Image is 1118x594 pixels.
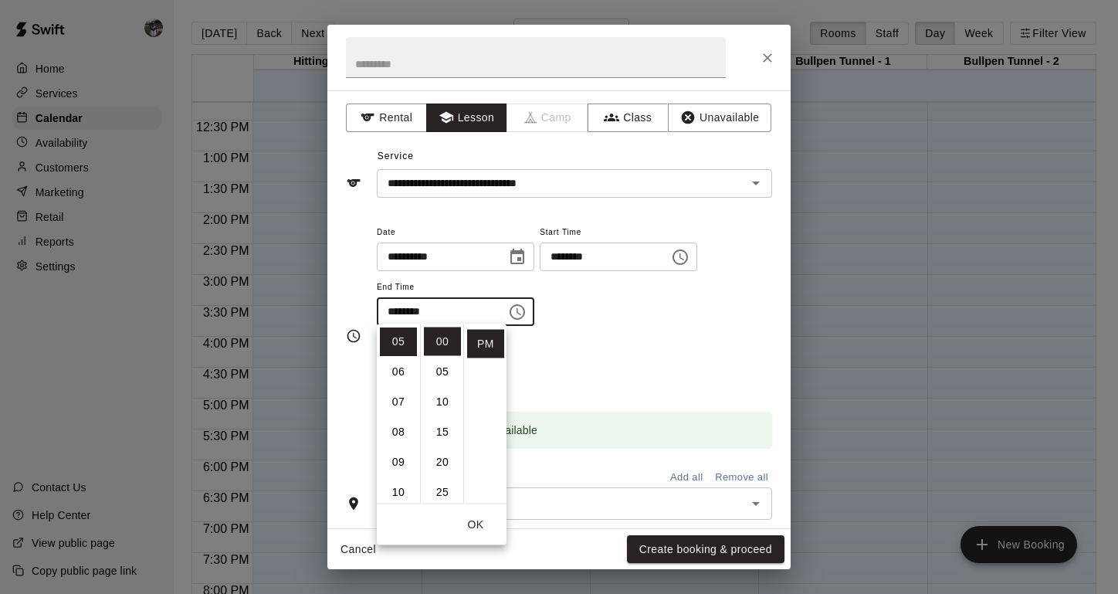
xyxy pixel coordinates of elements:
[668,104,771,132] button: Unavailable
[662,466,711,490] button: Add all
[502,242,533,273] button: Choose date, selected date is Sep 15, 2025
[424,328,461,356] li: 0 minutes
[588,104,669,132] button: Class
[420,324,463,504] ul: Select minutes
[424,418,461,446] li: 15 minutes
[380,358,417,386] li: 6 hours
[745,493,767,514] button: Open
[424,448,461,477] li: 20 minutes
[424,358,461,386] li: 5 minutes
[665,242,696,273] button: Choose time, selected time is 4:00 PM
[380,478,417,507] li: 10 hours
[377,222,534,243] span: Date
[540,222,697,243] span: Start Time
[377,324,420,504] ul: Select hours
[711,466,772,490] button: Remove all
[424,388,461,416] li: 10 minutes
[467,330,504,358] li: PM
[754,44,781,72] button: Close
[346,496,361,511] svg: Rooms
[377,277,534,298] span: End Time
[426,104,507,132] button: Lesson
[380,448,417,477] li: 9 hours
[380,418,417,446] li: 8 hours
[346,328,361,344] svg: Timing
[627,535,784,564] button: Create booking & proceed
[507,104,588,132] span: Camps can only be created in the Services page
[451,511,500,539] button: OK
[378,151,414,161] span: Service
[380,328,417,356] li: 5 hours
[346,175,361,191] svg: Service
[463,324,506,504] ul: Select meridiem
[502,297,533,328] button: Choose time, selected time is 5:00 PM
[745,172,767,194] button: Open
[380,388,417,416] li: 7 hours
[346,104,427,132] button: Rental
[424,478,461,507] li: 25 minutes
[334,535,383,564] button: Cancel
